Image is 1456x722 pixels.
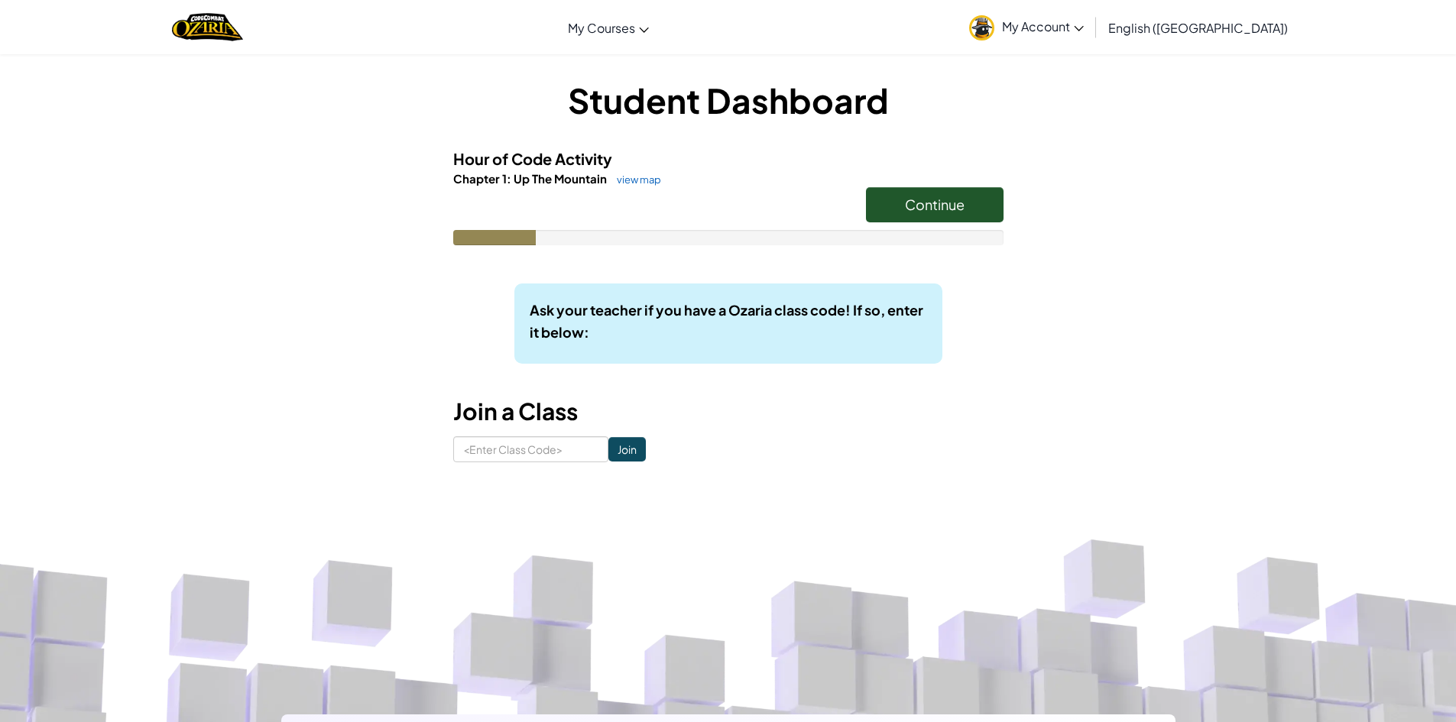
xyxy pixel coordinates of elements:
[172,11,243,43] a: Ozaria by CodeCombat logo
[453,394,1004,429] h3: Join a Class
[560,7,657,48] a: My Courses
[905,196,965,213] span: Continue
[172,11,243,43] img: Home
[961,3,1091,51] a: My Account
[1101,7,1295,48] a: English ([GEOGRAPHIC_DATA])
[453,149,612,168] span: Hour of Code Activity
[530,301,923,341] b: Ask your teacher if you have a Ozaria class code! If so, enter it below:
[609,173,661,186] a: view map
[453,436,608,462] input: <Enter Class Code>
[1108,20,1288,36] span: English ([GEOGRAPHIC_DATA])
[969,15,994,40] img: avatar
[568,20,635,36] span: My Courses
[453,76,1004,124] h1: Student Dashboard
[453,171,609,186] span: Chapter 1: Up The Mountain
[608,437,646,461] input: Join
[1002,18,1084,34] span: My Account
